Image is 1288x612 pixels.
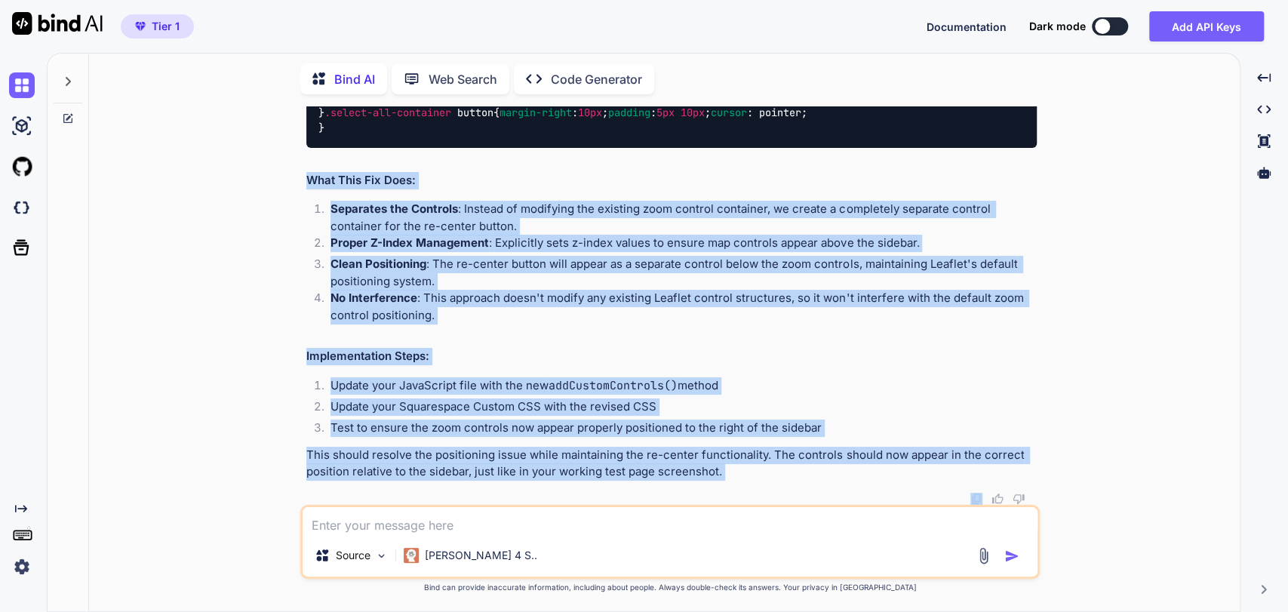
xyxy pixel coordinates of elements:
p: This should resolve the positioning issue while maintaining the re-center functionality. The cont... [306,447,1037,481]
span: Tier 1 [152,19,180,34]
span: padding [608,106,650,119]
p: [PERSON_NAME] 4 S.. [425,548,537,563]
p: : This approach doesn't modify any existing Leaflet control structures, so it won't interfere wit... [330,290,1037,324]
span: Dark mode [1029,19,1086,34]
li: Update your JavaScript file with the new method [318,377,1037,398]
strong: Clean Positioning [330,257,426,271]
p: Bind AI [334,70,375,88]
p: : Explicitly sets z-index values to ensure map controls appear above the sidebar. [330,235,1037,252]
p: : The re-center button will appear as a separate control below the zoom controls, maintaining Lea... [330,256,1037,290]
img: icon [1004,549,1019,564]
strong: Proper Z-Index Management [330,235,489,250]
img: ai-studio [9,113,35,139]
li: Update your Squarespace Custom CSS with the revised CSS [318,398,1037,420]
span: 10px [578,106,602,119]
strong: No Interference [330,291,417,305]
img: chat [9,72,35,98]
img: settings [9,554,35,580]
img: Claude 4 Sonnet [404,548,419,563]
span: 5px [656,106,675,119]
p: : Instead of modifying the existing zoom control container, we create a completely separate contr... [330,201,1037,235]
img: Pick Models [375,549,388,562]
p: Web Search [429,70,497,88]
p: Source [336,548,370,563]
strong: Separates the Controls [330,201,458,216]
p: Bind can provide inaccurate information, including about people. Always double-check its answers.... [300,582,1040,593]
img: like [991,493,1004,505]
li: Test to ensure the zoom controls now appear properly positioned to the right of the sidebar [318,420,1037,441]
img: darkCloudIdeIcon [9,195,35,220]
button: Add API Keys [1149,11,1264,42]
code: addCustomControls() [549,378,678,393]
span: button [457,106,493,119]
img: githubLight [9,154,35,180]
img: Bind AI [12,12,103,35]
h2: Implementation Steps: [306,348,1037,365]
span: cursor [711,106,747,119]
span: margin-right [500,106,572,119]
button: Documentation [927,19,1007,35]
h2: What This Fix Does: [306,172,1037,189]
img: premium [135,22,146,31]
span: 10px [681,106,705,119]
img: attachment [975,547,992,564]
span: Documentation [927,20,1007,33]
img: dislike [1013,493,1025,505]
img: copy [970,493,982,505]
button: premiumTier 1 [121,14,194,38]
p: Code Generator [551,70,642,88]
span: .select-all-container [324,106,451,119]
